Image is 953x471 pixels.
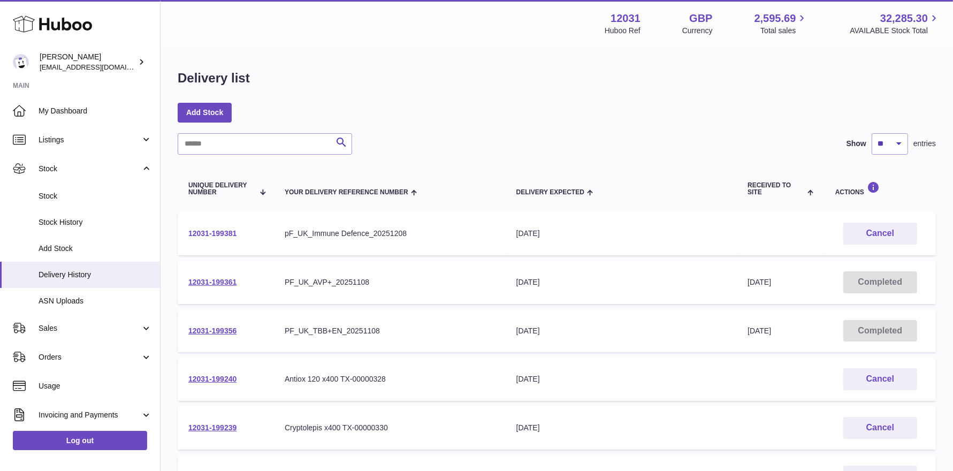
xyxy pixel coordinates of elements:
span: Your Delivery Reference Number [285,189,408,196]
div: Huboo Ref [605,26,641,36]
div: [PERSON_NAME] [40,52,136,72]
a: Log out [13,431,147,450]
a: 12031-199381 [188,229,237,238]
strong: 12031 [611,11,641,26]
a: 12031-199240 [188,375,237,383]
span: Listings [39,135,141,145]
a: Add Stock [178,103,232,122]
div: [DATE] [516,423,727,433]
span: entries [913,139,936,149]
div: Currency [682,26,713,36]
span: Delivery Expected [516,189,584,196]
span: Sales [39,323,141,333]
span: 2,595.69 [754,11,796,26]
div: PF_UK_AVP+_20251108 [285,277,495,287]
span: Stock [39,164,141,174]
span: AVAILABLE Stock Total [850,26,940,36]
a: 12031-199239 [188,423,237,432]
a: 12031-199356 [188,326,237,335]
div: pF_UK_Immune Defence_20251208 [285,229,495,239]
h1: Delivery list [178,70,250,87]
span: [EMAIL_ADDRESS][DOMAIN_NAME] [40,63,157,71]
span: Add Stock [39,244,152,254]
span: Orders [39,352,141,362]
span: Total sales [760,26,808,36]
span: Delivery History [39,270,152,280]
a: 12031-199361 [188,278,237,286]
div: Actions [835,181,925,196]
span: ASN Uploads [39,296,152,306]
div: PF_UK_TBB+EN_20251108 [285,326,495,336]
a: 32,285.30 AVAILABLE Stock Total [850,11,940,36]
strong: GBP [689,11,712,26]
span: Stock History [39,217,152,227]
div: [DATE] [516,326,727,336]
span: Unique Delivery Number [188,182,254,196]
span: 32,285.30 [880,11,928,26]
div: Antiox 120 x400 TX-00000328 [285,374,495,384]
span: My Dashboard [39,106,152,116]
div: Cryptolepis x400 TX-00000330 [285,423,495,433]
span: Usage [39,381,152,391]
span: Stock [39,191,152,201]
label: Show [847,139,866,149]
button: Cancel [843,417,917,439]
span: Invoicing and Payments [39,410,141,420]
span: [DATE] [748,326,771,335]
img: admin@makewellforyou.com [13,54,29,70]
a: 2,595.69 Total sales [754,11,809,36]
button: Cancel [843,223,917,245]
span: [DATE] [748,278,771,286]
div: [DATE] [516,374,727,384]
span: Received to Site [748,182,804,196]
button: Cancel [843,368,917,390]
div: [DATE] [516,277,727,287]
div: [DATE] [516,229,727,239]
